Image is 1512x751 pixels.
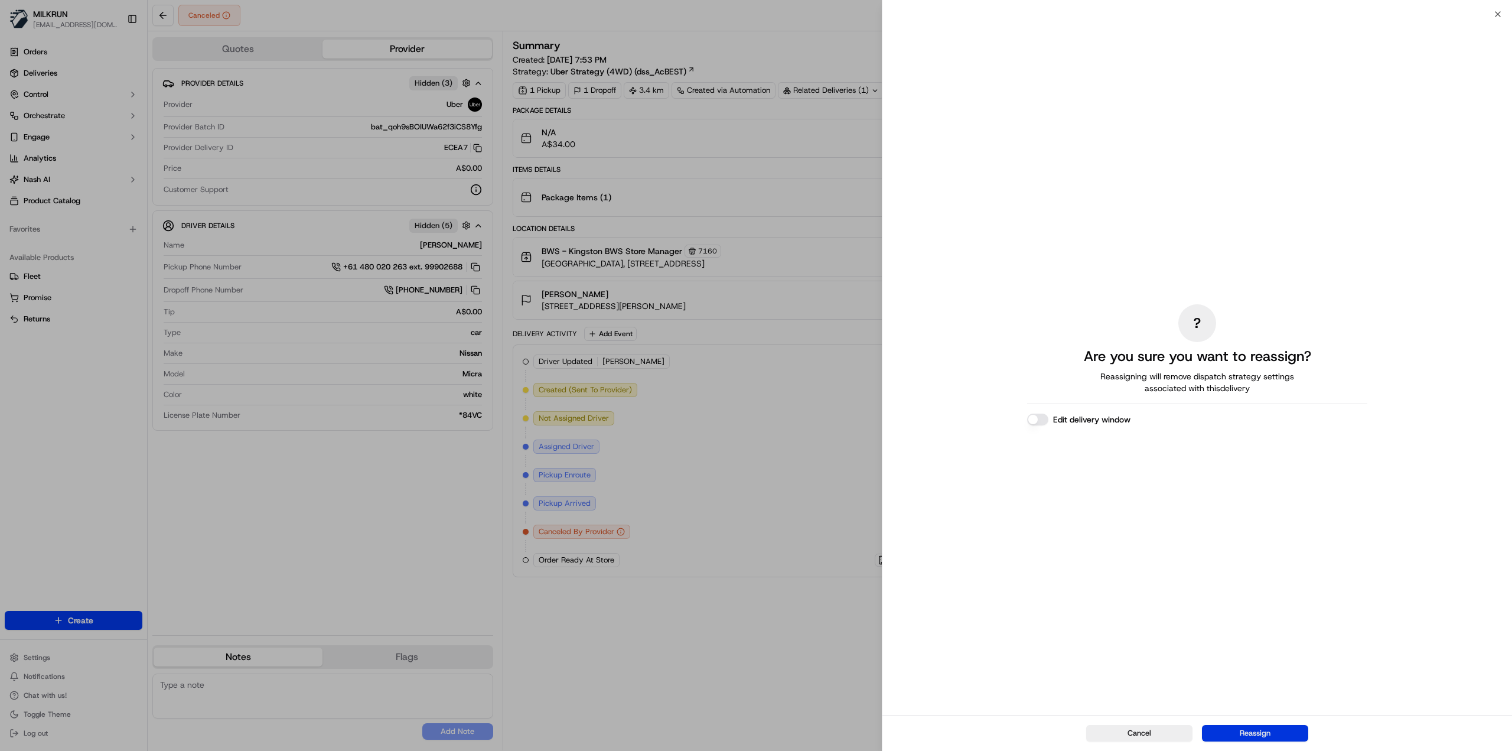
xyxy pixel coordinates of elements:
span: Reassigning will remove dispatch strategy settings associated with this delivery [1084,370,1311,394]
button: Reassign [1202,725,1308,742]
button: Cancel [1086,725,1192,742]
label: Edit delivery window [1053,414,1130,425]
div: ? [1178,304,1216,342]
h2: Are you sure you want to reassign? [1084,347,1311,366]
